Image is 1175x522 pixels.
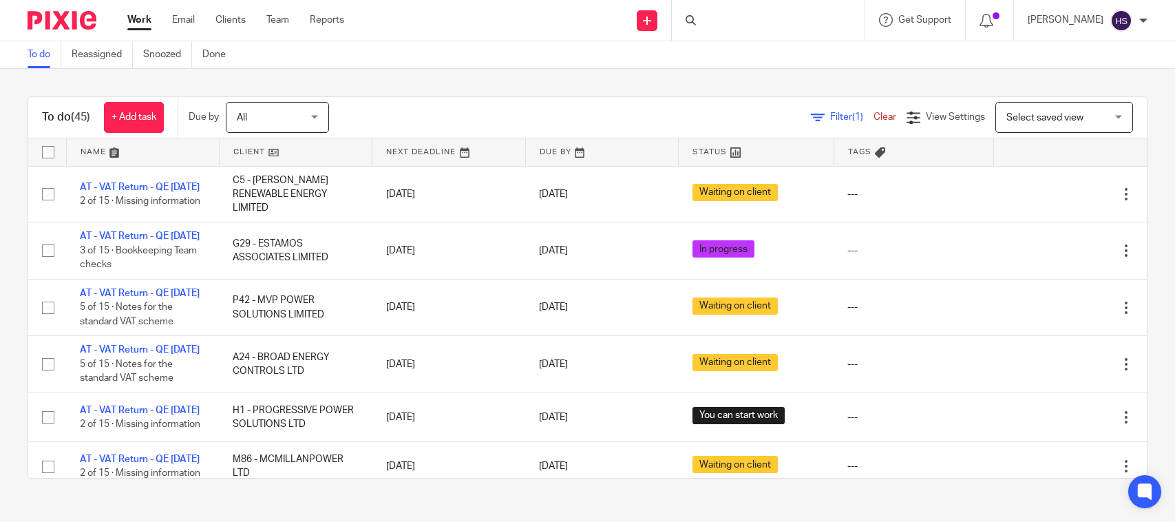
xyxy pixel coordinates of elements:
a: AT - VAT Return - QE [DATE] [80,455,200,464]
a: Reassigned [72,41,133,68]
span: (45) [71,112,90,123]
td: G29 - ESTAMOS ASSOCIATES LIMITED [219,222,372,279]
td: A24 - BROAD ENERGY CONTROLS LTD [219,336,372,393]
td: [DATE] [372,166,525,222]
a: AT - VAT Return - QE [DATE] [80,289,200,298]
a: Reports [310,13,344,27]
div: --- [847,410,980,424]
a: AT - VAT Return - QE [DATE] [80,345,200,355]
img: Pixie [28,11,96,30]
td: [DATE] [372,222,525,279]
div: --- [847,300,980,314]
td: [DATE] [372,442,525,491]
span: [DATE] [539,461,568,471]
a: Team [266,13,289,27]
div: --- [847,357,980,371]
td: H1 - PROGRESSIVE POWER SOLUTIONS LTD [219,393,372,441]
span: Select saved view [1006,113,1083,123]
span: [DATE] [539,303,568,313]
div: --- [847,187,980,201]
td: C5 - [PERSON_NAME] RENEWABLE ENERGY LIMITED [219,166,372,222]
a: + Add task [104,102,164,133]
h1: To do [42,110,90,125]
span: [DATE] [539,413,568,422]
span: [DATE] [539,359,568,369]
span: Filter [830,112,874,122]
a: Clear [874,112,896,122]
td: [DATE] [372,279,525,335]
div: --- [847,244,980,258]
span: You can start work [692,407,785,424]
a: Done [202,41,236,68]
td: [DATE] [372,336,525,393]
span: 3 of 15 · Bookkeeping Team checks [80,246,197,270]
a: Work [127,13,151,27]
span: Waiting on client [692,297,778,315]
a: AT - VAT Return - QE [DATE] [80,231,200,241]
span: [DATE] [539,246,568,255]
a: AT - VAT Return - QE [DATE] [80,406,200,415]
a: Snoozed [143,41,192,68]
span: Get Support [898,15,951,25]
img: svg%3E [1110,10,1132,32]
span: 5 of 15 · Notes for the standard VAT scheme [80,302,173,326]
a: Clients [215,13,246,27]
a: AT - VAT Return - QE [DATE] [80,182,200,192]
span: All [237,113,247,123]
span: [DATE] [539,189,568,199]
span: In progress [692,240,754,258]
span: (1) [852,112,863,122]
span: Tags [848,148,871,156]
span: 2 of 15 · Missing information [80,469,200,479]
span: Waiting on client [692,354,778,371]
div: --- [847,459,980,473]
td: M86 - MCMILLANPOWER LTD [219,442,372,491]
span: 2 of 15 · Missing information [80,196,200,206]
span: Waiting on client [692,184,778,201]
span: 2 of 15 · Missing information [80,419,200,429]
span: Waiting on client [692,456,778,473]
p: Due by [189,110,219,124]
p: [PERSON_NAME] [1028,13,1103,27]
a: To do [28,41,61,68]
a: Email [172,13,195,27]
span: 5 of 15 · Notes for the standard VAT scheme [80,359,173,384]
td: P42 - MVP POWER SOLUTIONS LIMITED [219,279,372,335]
td: [DATE] [372,393,525,441]
span: View Settings [926,112,985,122]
